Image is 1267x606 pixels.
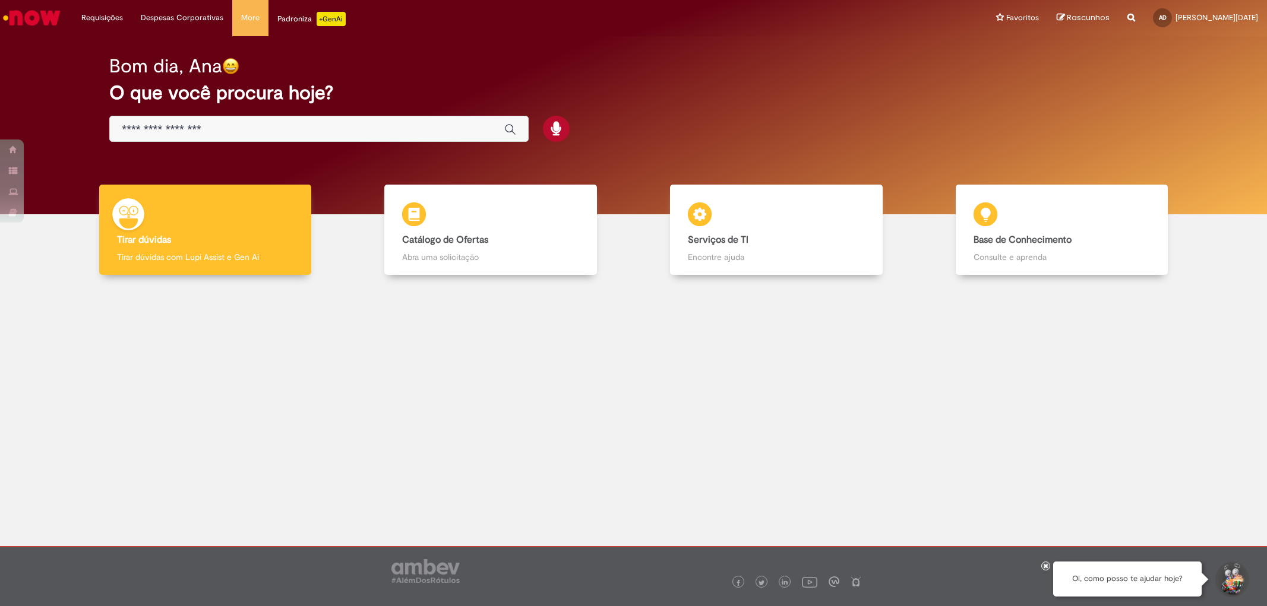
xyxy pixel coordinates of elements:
img: logo_footer_twitter.png [759,580,764,586]
b: Serviços de TI [688,234,748,246]
img: logo_footer_ambev_rotulo_gray.png [391,559,460,583]
b: Catálogo de Ofertas [402,234,488,246]
img: logo_footer_facebook.png [735,580,741,586]
span: More [241,12,260,24]
h2: O que você procura hoje? [109,83,1157,103]
p: Consulte e aprenda [974,251,1150,263]
h2: Bom dia, Ana [109,56,222,77]
p: Tirar dúvidas com Lupi Assist e Gen Ai [117,251,293,263]
span: Favoritos [1006,12,1039,24]
img: logo_footer_workplace.png [829,576,839,587]
img: ServiceNow [1,6,62,30]
img: logo_footer_youtube.png [802,574,817,589]
span: Rascunhos [1067,12,1110,23]
b: Tirar dúvidas [117,234,171,246]
button: Iniciar Conversa de Suporte [1214,561,1249,597]
a: Rascunhos [1057,12,1110,24]
p: Encontre ajuda [688,251,864,263]
span: [PERSON_NAME][DATE] [1176,12,1258,23]
img: logo_footer_linkedin.png [782,579,788,586]
span: Requisições [81,12,123,24]
a: Catálogo de Ofertas Abra uma solicitação [348,185,634,275]
a: Serviços de TI Encontre ajuda [634,185,920,275]
div: Padroniza [277,12,346,26]
a: Tirar dúvidas Tirar dúvidas com Lupi Assist e Gen Ai [62,185,348,275]
b: Base de Conhecimento [974,234,1072,246]
span: Despesas Corporativas [141,12,223,24]
p: +GenAi [317,12,346,26]
div: Oi, como posso te ajudar hoje? [1053,561,1202,597]
p: Abra uma solicitação [402,251,579,263]
span: AD [1159,14,1167,21]
img: happy-face.png [222,58,239,75]
img: logo_footer_naosei.png [851,576,861,587]
a: Base de Conhecimento Consulte e aprenda [919,185,1205,275]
